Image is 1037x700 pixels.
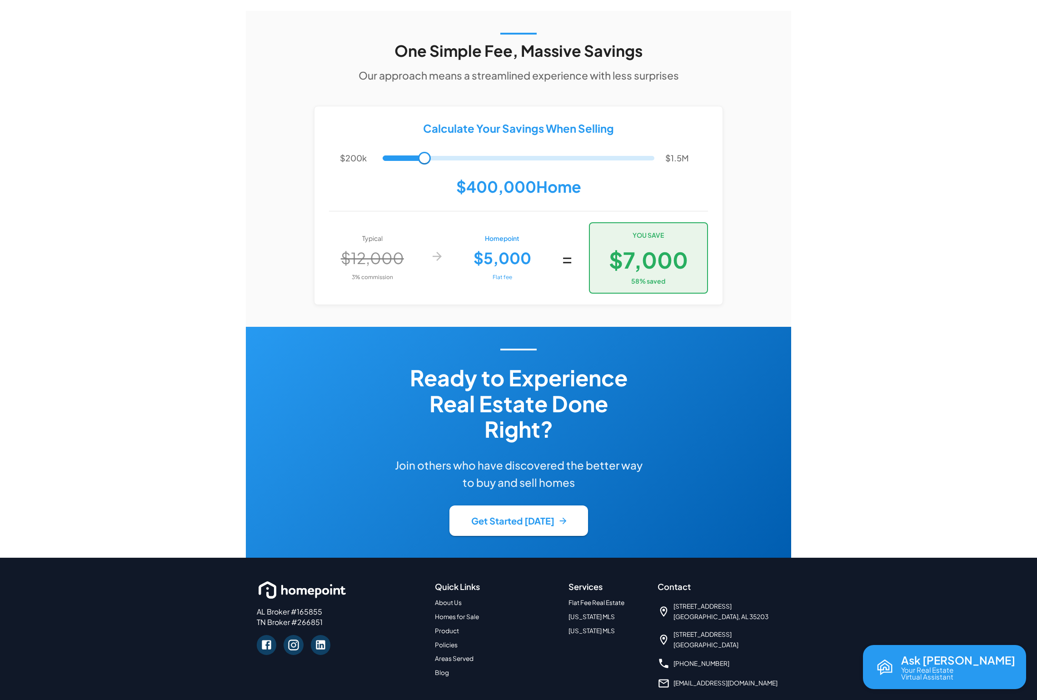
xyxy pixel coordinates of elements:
h6: Join others who have discovered the better way to buy and sell homes [393,456,644,491]
p: Your Real Estate Virtual Assistant [901,666,953,680]
p: $200k [340,152,372,164]
span: 3% commission [352,274,393,280]
h3: One Simple Fee, Massive Savings [394,42,643,60]
p: $5,000 [459,246,546,270]
a: [US_STATE] MLS [568,613,615,620]
p: $7,000 [597,244,700,276]
a: Blog [435,669,449,676]
p: AL Broker #165855 TN Broker #266851 [257,607,424,628]
h5: Calculate Your Savings When Selling [329,121,708,135]
p: 58 % saved [597,276,700,285]
button: Open chat with Reva [863,645,1026,689]
span: Flat fee [493,274,512,280]
h6: YOU SAVE [597,230,700,240]
a: [PHONE_NUMBER] [673,660,729,667]
h6: Contact [658,580,780,594]
a: Flat Fee Real Estate [568,599,624,606]
a: [US_STATE] MLS [568,627,615,635]
span: [STREET_ADDRESS] [GEOGRAPHIC_DATA] [673,630,738,650]
h3: Ready to Experience Real Estate Done Right? [393,365,644,441]
p: Homepoint [459,234,546,243]
h6: Our approach means a streamlined experience with less surprises [359,67,679,84]
p: Ask [PERSON_NAME] [901,654,1015,666]
h6: Services [568,580,647,594]
p: $1.5M [665,152,697,164]
p: Typical [329,234,416,243]
p: = [556,244,578,271]
a: Policies [435,641,458,649]
a: Areas Served [435,655,474,662]
a: [EMAIL_ADDRESS][DOMAIN_NAME] [673,679,778,687]
img: homepoint_logo_white_horz.png [257,580,348,600]
img: Reva [874,656,896,678]
a: About Us [435,599,462,606]
h4: $400,000 Home [329,177,708,196]
h6: Quick Links [435,580,558,594]
a: Product [435,627,459,635]
a: Homes for Sale [435,613,479,620]
span: [STREET_ADDRESS] [GEOGRAPHIC_DATA], AL 35203 [673,601,768,622]
p: $12,000 [329,246,416,270]
button: Get Started [DATE] [449,505,588,536]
